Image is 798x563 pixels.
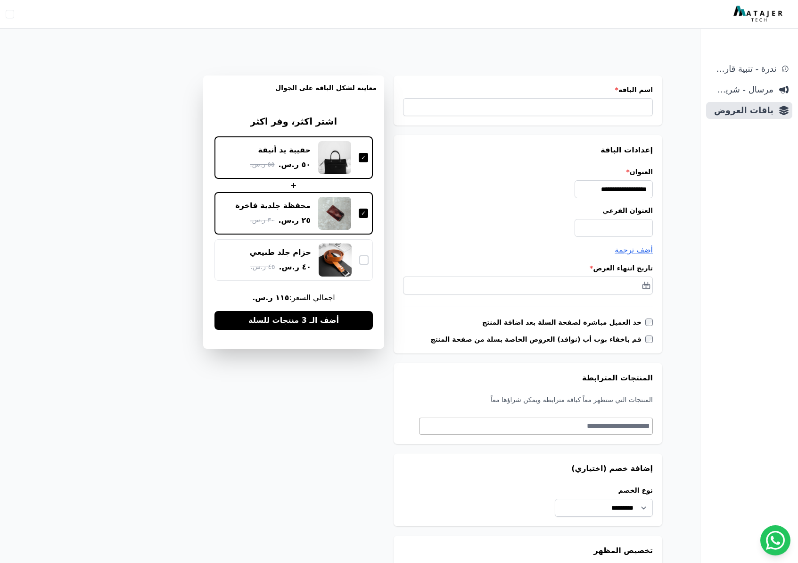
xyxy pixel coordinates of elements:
h3: معاينة لشكل الباقة على الجوال [211,83,377,104]
button: أضف الـ 3 منتجات للسلة [214,311,373,330]
h3: إضافة خصم (اختياري) [403,463,653,474]
span: أضف الـ 3 منتجات للسلة [248,315,339,326]
div: حزام جلد طبيعي [250,247,312,258]
h3: إعدادات الباقة [403,144,653,156]
h3: المنتجات المترابطة [403,372,653,384]
div: + [214,180,373,191]
img: حزام جلد طبيعي [319,244,352,277]
span: ٤٥ ر.س. [250,262,275,272]
span: ٣٠ ر.س. [250,215,274,225]
img: محفظة جلدية فاخرة [318,197,351,230]
h3: تخصيص المظهر [403,545,653,556]
span: مرسال - شريط دعاية [710,83,773,96]
label: خذ العميل مباشرة لصفحة السلة بعد اضافة المنتج [482,318,645,327]
button: أضف ترجمة [615,244,653,256]
label: العنوان الفرعي [403,206,653,215]
span: باقات العروض [710,104,773,117]
h3: اشتر اكثر، وفر اكثر [214,115,373,129]
img: MatajerTech Logo [733,6,785,23]
img: حقيبة يد أنيقة [318,141,351,174]
span: ٥٥ ر.س. [250,160,274,169]
span: ندرة - تنبية قارب علي النفاذ [710,62,776,76]
span: ٢٥ ر.س. [278,215,311,226]
p: المنتجات التي ستظهر معاً كباقة مترابطة ويمكن شراؤها معاً [403,395,653,404]
span: اجمالي السعر: [214,292,373,303]
textarea: Search [420,420,650,432]
label: العنوان [403,167,653,176]
span: ٤٠ ر.س. [279,261,311,273]
label: اسم الباقة [403,85,653,94]
b: ١١٥ ر.س. [252,293,289,302]
label: نوع الخصم [555,486,653,495]
label: تاريخ انتهاء العرض [403,263,653,273]
div: حقيبة يد أنيقة [258,145,311,155]
div: محفظة جلدية فاخرة [235,201,311,211]
label: قم باخفاء بوب أب (نوافذ) العروض الخاصة بسلة من صفحة المنتج [430,335,645,344]
span: أضف ترجمة [615,245,653,254]
span: ٥٠ ر.س. [278,159,311,170]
